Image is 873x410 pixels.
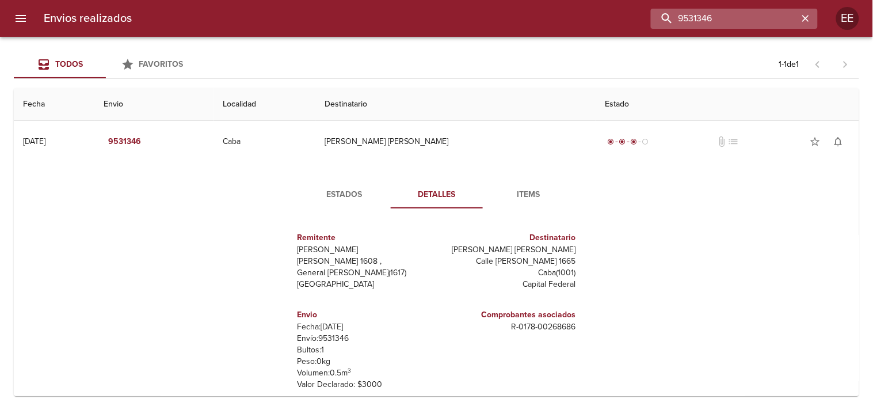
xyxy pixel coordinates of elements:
span: Pagina siguiente [832,51,859,78]
p: [PERSON_NAME] [PERSON_NAME] [441,244,576,256]
sup: 3 [348,367,352,374]
div: [DATE] [23,136,45,146]
button: Agregar a favoritos [804,130,827,153]
h6: Envios realizados [44,9,132,28]
span: Favoritos [139,59,184,69]
span: No tiene documentos adjuntos [716,136,727,147]
p: [GEOGRAPHIC_DATA] [298,279,432,290]
th: Fecha [14,88,94,121]
h6: Destinatario [441,231,576,244]
p: Volumen: 0.5 m [298,367,432,379]
span: radio_button_checked [619,138,626,145]
span: Estados [306,188,384,202]
div: Abrir información de usuario [836,7,859,30]
p: 1 - 1 de 1 [779,59,799,70]
th: Envio [94,88,214,121]
span: Pagina anterior [804,58,832,70]
h6: Remitente [298,231,432,244]
td: [PERSON_NAME] [PERSON_NAME] [315,121,596,162]
input: buscar [651,9,798,29]
p: Valor Declarado: $ 3000 [298,379,432,390]
span: radio_button_unchecked [642,138,649,145]
p: R - 0178 - 00268686 [441,321,576,333]
span: Todos [55,59,83,69]
div: EE [836,7,859,30]
button: Activar notificaciones [827,130,850,153]
p: Caba ( 1001 ) [441,267,576,279]
span: Detalles [398,188,476,202]
div: Tabs detalle de guia [299,181,575,208]
button: 9531346 [104,131,146,153]
h6: Envio [298,309,432,321]
td: Caba [214,121,315,162]
p: [PERSON_NAME] 1608 , [298,256,432,267]
p: Capital Federal [441,279,576,290]
span: radio_button_checked [631,138,638,145]
div: Tabs Envios [14,51,198,78]
p: Envío: 9531346 [298,333,432,344]
span: notifications_none [833,136,844,147]
h6: Comprobantes asociados [441,309,576,321]
div: En viaje [605,136,651,147]
p: General [PERSON_NAME] ( 1617 ) [298,267,432,279]
th: Destinatario [315,88,596,121]
em: 9531346 [108,135,141,149]
span: No tiene pedido asociado [727,136,739,147]
p: Calle [PERSON_NAME] 1665 [441,256,576,267]
span: Items [490,188,568,202]
p: Bultos: 1 [298,344,432,356]
span: star_border [810,136,821,147]
th: Estado [596,88,859,121]
span: radio_button_checked [608,138,615,145]
button: menu [7,5,35,32]
p: Peso: 0 kg [298,356,432,367]
th: Localidad [214,88,315,121]
p: Fecha: [DATE] [298,321,432,333]
p: [PERSON_NAME] [298,244,432,256]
